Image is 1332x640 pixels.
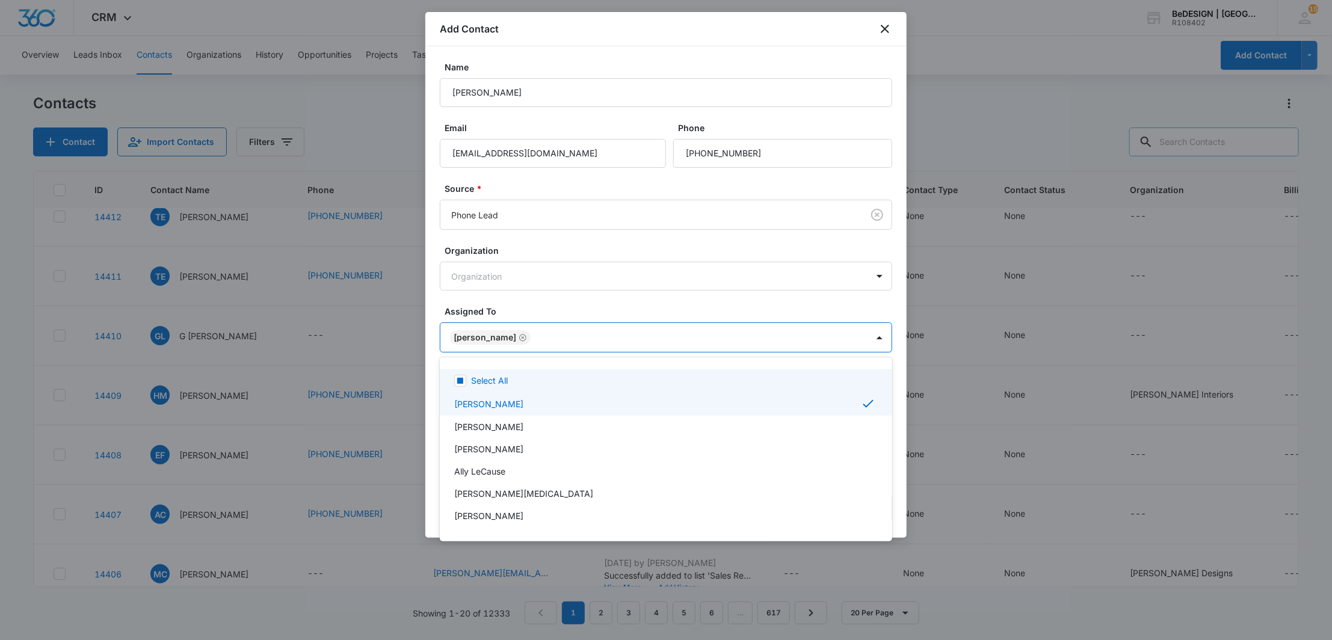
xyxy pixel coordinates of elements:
p: Select All [471,374,508,387]
p: [PERSON_NAME] [454,420,523,433]
p: [PERSON_NAME][MEDICAL_DATA] [454,487,593,500]
p: [PERSON_NAME] [454,398,523,410]
p: [PERSON_NAME] [454,509,523,522]
p: Ally LeCause [454,465,505,478]
p: [PERSON_NAME] [454,443,523,455]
